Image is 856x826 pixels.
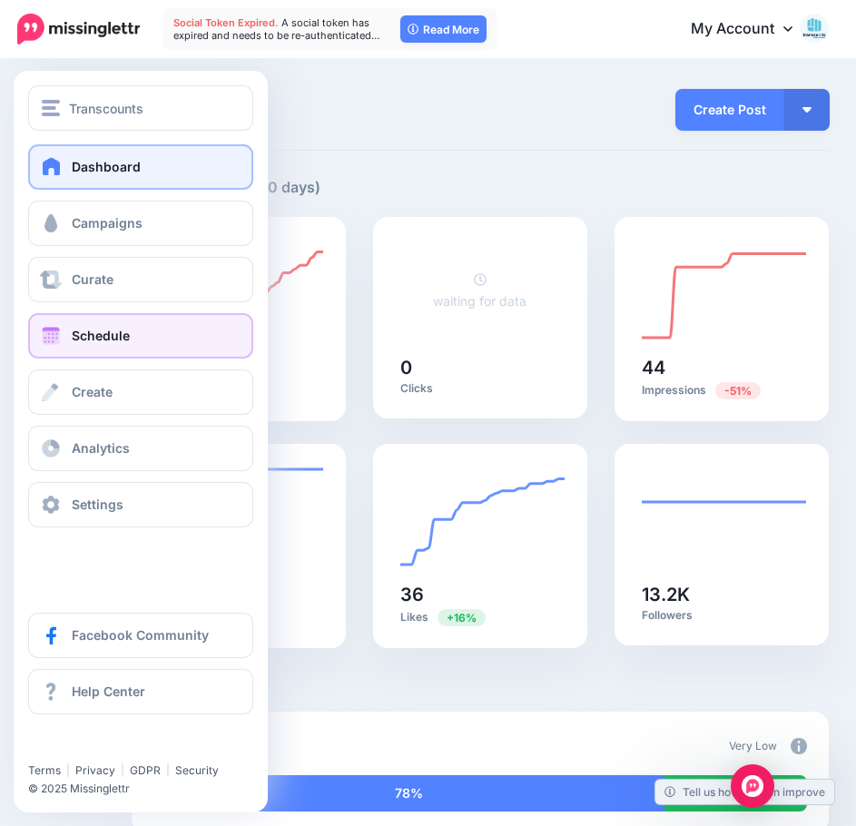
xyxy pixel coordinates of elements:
[400,608,560,625] p: Likes
[28,763,61,777] a: Terms
[72,271,113,287] span: Curate
[17,14,140,44] img: Missinglettr
[400,359,560,377] h5: 0
[72,215,143,231] span: Campaigns
[28,482,253,527] a: Settings
[130,763,161,777] a: GDPR
[72,328,130,343] span: Schedule
[28,613,253,658] a: Facebook Community
[173,16,380,42] span: A social token has expired and needs to be re-authenticated…
[72,627,209,643] span: Facebook Community
[28,85,253,131] button: Transcounts
[664,775,807,811] div: 22% of your posts in the last 30 days were manually created (i.e. were not from Drip Campaigns or...
[69,98,143,119] span: Transcounts
[72,497,123,512] span: Settings
[715,382,761,399] span: Previous period: 90
[28,426,253,471] a: Analytics
[642,359,802,377] h5: 44
[729,739,777,752] span: Very Low
[28,369,253,415] a: Create
[72,440,130,456] span: Analytics
[173,16,279,29] span: Social Token Expired.
[72,683,145,699] span: Help Center
[642,381,802,398] p: Impressions
[673,7,829,52] a: My Account
[153,775,664,811] div: 78% of your posts in the last 30 days have been from Drip Campaigns
[400,585,560,604] h5: 36
[400,381,560,396] p: Clicks
[642,585,802,604] h5: 13.2K
[121,763,124,777] span: |
[28,669,253,714] a: Help Center
[791,738,807,754] img: info-circle-grey.png
[655,780,834,804] a: Tell us how we can improve
[28,257,253,302] a: Curate
[28,780,219,798] li: © 2025 Missinglettr
[433,272,526,309] a: waiting for data
[75,763,115,777] a: Privacy
[72,384,113,399] span: Create
[802,107,812,113] img: arrow-down-white.png
[28,144,253,190] a: Dashboard
[66,763,70,777] span: |
[642,608,802,623] p: Followers
[400,15,487,43] a: Read More
[175,763,219,777] a: Security
[132,671,829,693] h5: Posting Health
[438,609,486,626] span: Previous period: 31
[731,764,774,808] div: Open Intercom Messenger
[28,201,253,246] a: Campaigns
[42,100,60,116] img: menu.png
[166,763,170,777] span: |
[72,159,141,174] span: Dashboard
[675,89,784,131] a: Create Post
[28,313,253,359] a: Schedule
